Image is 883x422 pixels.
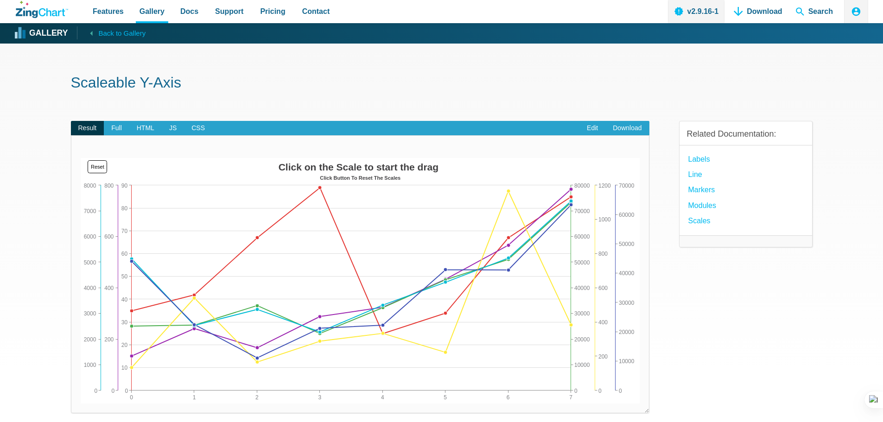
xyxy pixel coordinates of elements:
[688,153,710,165] a: Labels
[605,121,649,136] a: Download
[29,29,68,38] strong: Gallery
[129,121,162,136] span: HTML
[688,214,711,227] a: Scales
[579,121,605,136] a: Edit
[104,121,129,136] span: Full
[688,183,715,196] a: Markers
[16,1,68,18] a: ZingChart Logo. Click to return to the homepage
[260,5,285,18] span: Pricing
[71,135,649,413] div: ​
[71,121,104,136] span: Result
[93,5,124,18] span: Features
[180,5,198,18] span: Docs
[688,199,716,212] a: modules
[687,129,805,139] h3: Related Documentation:
[16,26,68,40] a: Gallery
[140,5,165,18] span: Gallery
[184,121,212,136] span: CSS
[688,168,702,181] a: Line
[162,121,184,136] span: JS
[302,5,330,18] span: Contact
[71,73,813,94] h1: Scaleable Y-Axis
[215,5,243,18] span: Support
[77,26,146,39] a: Back to Gallery
[98,27,146,39] span: Back to Gallery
